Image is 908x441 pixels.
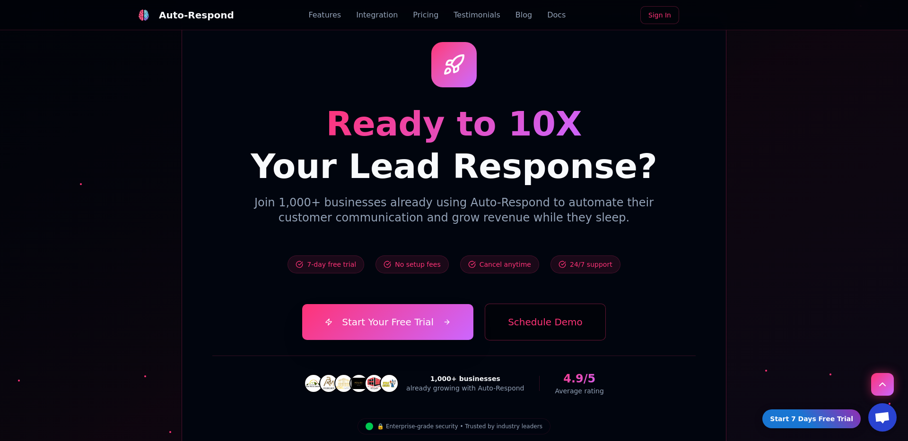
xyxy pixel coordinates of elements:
[406,374,524,383] div: 1,000+ businesses
[159,8,234,22] div: Auto-Respond
[251,146,657,186] span: Your Lead Response?
[307,260,356,269] span: 7-day free trial
[138,9,149,21] img: Auto-Respond Logo
[406,383,524,393] div: already growing with Auto-Respond
[302,304,473,340] a: Start Your Free Trial
[485,304,606,340] button: Schedule Demo
[555,371,603,386] div: 4.9/5
[868,403,897,432] div: Open chat
[547,9,566,21] a: Docs
[321,376,336,391] img: Studio Abm Builders
[762,409,861,428] a: Start 7 Days Free Trial
[308,9,341,21] a: Features
[134,6,234,25] a: Auto-Respond LogoAuto-Respond
[351,376,367,391] img: Power Builders
[555,386,603,396] div: Average rating
[306,376,321,391] img: CA Electrical Group
[871,373,894,396] button: Scroll to top
[515,9,532,21] a: Blog
[413,9,438,21] a: Pricing
[480,260,531,269] span: Cancel anytime
[382,376,397,391] img: HVAC & Insulation Gurus
[395,260,441,269] span: No setup fees
[326,104,582,144] span: Ready to 10X
[570,260,612,269] span: 24/7 support
[682,5,778,26] iframe: Sign in with Google Button
[640,6,679,24] a: Sign In
[454,9,500,21] a: Testimonials
[336,376,351,391] img: Royal Garage Door & Gate Services
[377,423,542,430] span: 🔒 Enterprise-grade security • Trusted by industry leaders
[367,376,382,391] img: EL Garage Doors
[242,195,666,225] p: Join 1,000+ businesses already using Auto-Respond to automate their customer communication and gr...
[356,9,398,21] a: Integration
